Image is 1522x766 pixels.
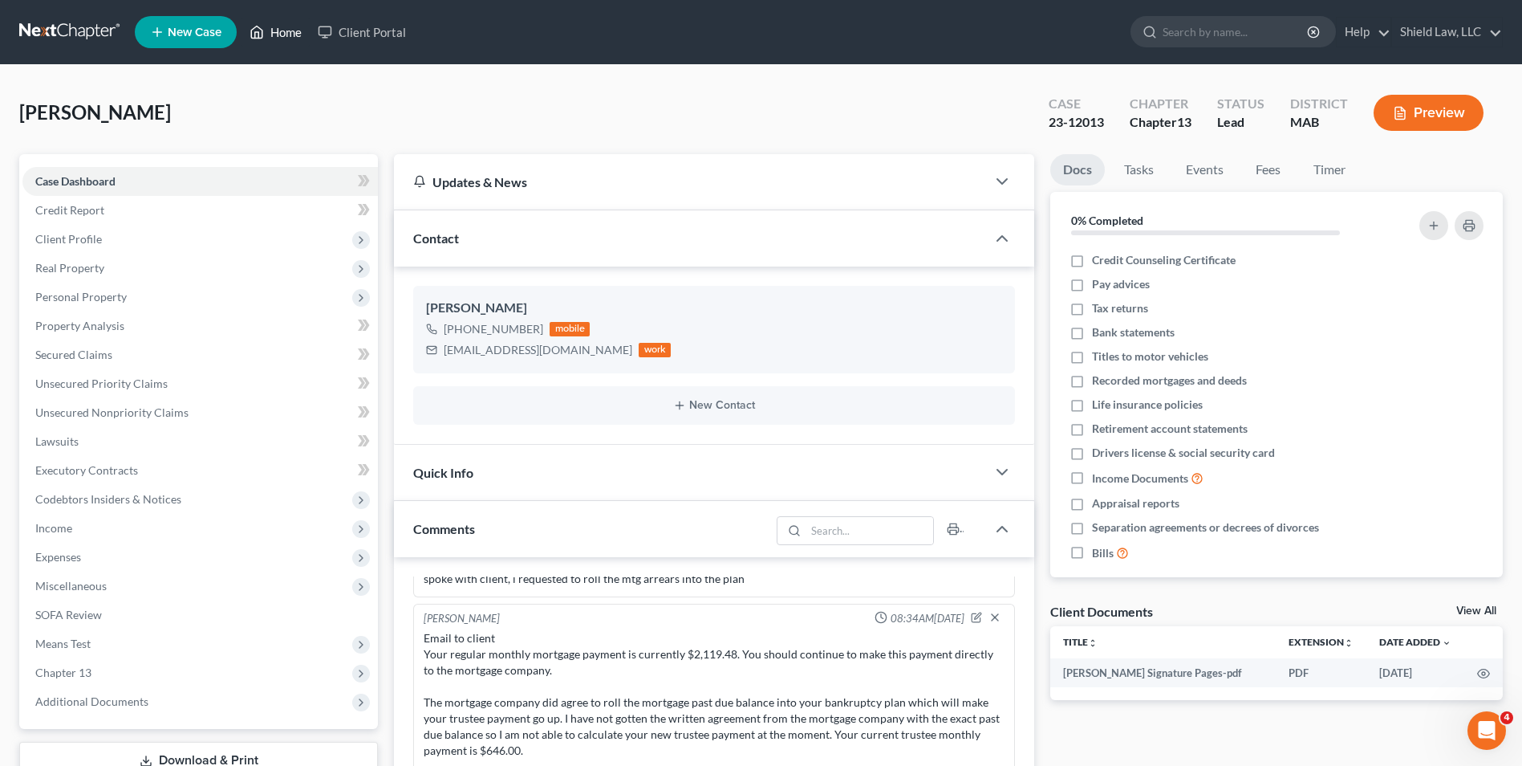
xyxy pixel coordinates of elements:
span: Appraisal reports [1092,495,1179,511]
a: Events [1173,154,1236,185]
a: View All [1456,605,1496,617]
span: Drivers license & social security card [1092,445,1275,461]
span: Unsecured Priority Claims [35,377,168,390]
input: Search... [806,517,933,544]
a: Extensionunfold_more [1289,636,1354,648]
a: Home [241,18,310,47]
span: Tax returns [1092,300,1148,316]
span: Income [35,521,72,535]
a: Credit Report [22,196,378,225]
div: Chapter [1130,95,1191,113]
span: Personal Property [35,290,127,304]
span: Real Property [35,261,104,275]
div: 23-12013 [1049,113,1104,132]
span: Credit Counseling Certificate [1092,252,1236,268]
a: Unsecured Nonpriority Claims [22,398,378,427]
div: spoke with client, i requested to roll the mtg arrears into the plan [424,571,1005,587]
span: Case Dashboard [35,174,116,188]
span: 4 [1500,711,1513,724]
span: Chapter 13 [35,666,91,679]
a: Secured Claims [22,340,378,369]
span: Comments [413,521,475,536]
span: Expenses [35,550,81,564]
div: mobile [550,322,590,336]
a: Tasks [1111,154,1167,185]
span: Miscellaneous [35,579,107,593]
div: [EMAIL_ADDRESS][DOMAIN_NAME] [444,342,632,358]
div: [PERSON_NAME] [424,611,500,627]
div: [PERSON_NAME] [426,299,1002,318]
div: Chapter [1130,113,1191,132]
span: Separation agreements or decrees of divorces [1092,519,1319,536]
i: expand_more [1442,638,1451,648]
a: Titleunfold_more [1063,636,1098,648]
a: Lawsuits [22,427,378,456]
a: Fees [1243,154,1294,185]
span: Codebtors Insiders & Notices [35,492,181,506]
div: Case [1049,95,1104,113]
a: Executory Contracts [22,456,378,485]
a: Case Dashboard [22,167,378,196]
span: Client Profile [35,232,102,246]
i: unfold_more [1344,638,1354,648]
span: 13 [1177,114,1191,129]
div: Lead [1217,113,1264,132]
div: Status [1217,95,1264,113]
span: Additional Documents [35,695,148,708]
span: Secured Claims [35,348,112,361]
span: SOFA Review [35,608,102,621]
span: Retirement account statements [1092,421,1248,437]
span: Recorded mortgages and deeds [1092,373,1247,389]
span: New Case [168,26,221,39]
span: Pay advices [1092,276,1150,292]
div: work [639,343,671,357]
a: Date Added expand_more [1379,636,1451,648]
i: unfold_more [1088,638,1098,648]
a: Client Portal [310,18,414,47]
span: Bills [1092,545,1114,561]
a: SOFA Review [22,601,378,630]
iframe: Intercom live chat [1467,711,1506,750]
a: Help [1337,18,1390,47]
strong: 0% Completed [1071,214,1143,227]
span: 08:34AM[DATE] [891,611,964,626]
div: MAB [1290,113,1348,132]
button: Preview [1374,95,1483,131]
span: Titles to motor vehicles [1092,348,1208,365]
div: Client Documents [1050,603,1153,620]
td: PDF [1276,658,1366,687]
span: Contact [413,230,459,246]
span: Property Analysis [35,319,124,332]
span: [PERSON_NAME] [19,100,171,124]
span: Bank statements [1092,324,1175,340]
div: District [1290,95,1348,113]
button: New Contact [426,399,1002,412]
div: Updates & News [413,173,967,190]
td: [PERSON_NAME] Signature Pages-pdf [1050,658,1276,687]
span: Credit Report [35,203,104,217]
span: Means Test [35,637,91,650]
a: Unsecured Priority Claims [22,369,378,398]
a: Docs [1050,154,1105,185]
span: Executory Contracts [35,463,138,477]
span: Lawsuits [35,434,79,448]
a: Shield Law, LLC [1392,18,1502,47]
input: Search by name... [1163,17,1309,47]
a: Timer [1301,154,1358,185]
td: [DATE] [1366,658,1464,687]
span: Unsecured Nonpriority Claims [35,405,189,419]
div: [PHONE_NUMBER] [444,321,543,337]
a: Property Analysis [22,312,378,340]
span: Quick Info [413,465,473,480]
span: Life insurance policies [1092,397,1203,413]
span: Income Documents [1092,471,1188,487]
